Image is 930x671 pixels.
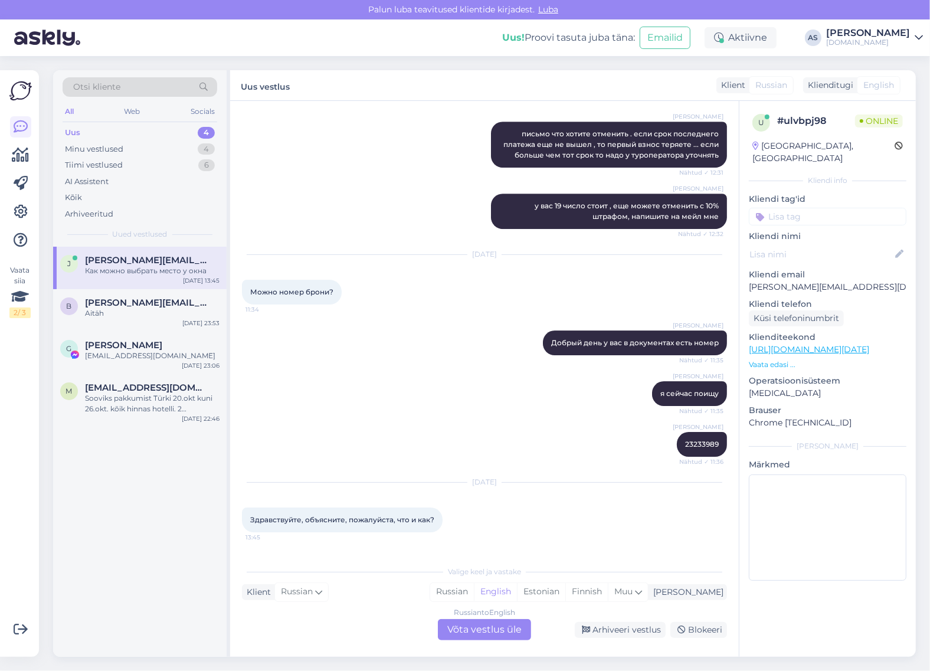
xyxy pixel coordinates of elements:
p: Märkmed [749,459,906,471]
div: Finnish [565,583,608,601]
div: [DATE] 23:53 [182,319,220,328]
span: Gerda Saarna [85,340,162,351]
span: Luba [535,4,562,15]
span: 11:34 [245,305,290,314]
span: Можно номер брони? [250,287,333,296]
div: Web [122,104,143,119]
span: [PERSON_NAME] [673,112,723,121]
span: Nähtud ✓ 12:32 [678,230,723,238]
div: [DATE] [242,477,727,487]
input: Lisa nimi [749,248,893,261]
span: Muu [614,586,633,597]
p: Kliendi telefon [749,298,906,310]
span: Otsi kliente [73,81,120,93]
div: Sooviks pakkumist Türki 20.okt kuni 26.okt. kõik hinnas hotelli. 2 täiskasvanut ja kaks 14 a last... [85,393,220,414]
div: # ulvbpj98 [777,114,855,128]
div: Proovi tasuta juba täna: [502,31,635,45]
div: [DATE] 23:06 [182,361,220,370]
label: Uus vestlus [241,77,290,93]
input: Lisa tag [749,208,906,225]
span: bernela@gmail.com [85,297,208,308]
div: [DATE] 13:45 [183,276,220,285]
div: Vaata siia [9,265,31,318]
div: [GEOGRAPHIC_DATA], [GEOGRAPHIC_DATA] [752,140,895,165]
span: 13:45 [245,533,290,542]
a: [PERSON_NAME][DOMAIN_NAME] [826,28,923,47]
div: Uus [65,127,80,139]
p: Kliendi nimi [749,230,906,243]
div: Klienditugi [803,79,853,91]
div: [DATE] [242,249,727,260]
span: письмо что хотите отменить . если срок последнего платежа еще не вышел , то первый взнос теряете ... [503,129,721,159]
div: [DATE] 22:46 [182,414,220,423]
div: Tiimi vestlused [65,159,123,171]
div: Russian to English [454,607,515,618]
span: b [67,302,72,310]
button: Emailid [640,27,690,49]
div: Võta vestlus üle [438,619,531,640]
span: u [758,118,764,127]
div: Minu vestlused [65,143,123,155]
div: All [63,104,76,119]
p: [PERSON_NAME][EMAIL_ADDRESS][DOMAIN_NAME] [749,281,906,293]
p: Kliendi tag'id [749,193,906,205]
div: Aitäh [85,308,220,319]
div: [PERSON_NAME] [826,28,910,38]
span: у вас 19 число стоит , еще можете отменить с 10% штрафом, напишите на мейл мне [535,201,721,221]
p: Brauser [749,404,906,417]
span: jelena.ahmetsina@hotmail.com [85,255,208,266]
div: [PERSON_NAME] [649,586,723,598]
div: Kõik [65,192,82,204]
span: [PERSON_NAME] [673,184,723,193]
div: Arhiveeritud [65,208,113,220]
div: Blokeeri [670,622,727,638]
img: Askly Logo [9,80,32,102]
div: 4 [198,127,215,139]
span: 23233989 [685,440,719,449]
span: Nähtud ✓ 11:36 [679,457,723,466]
b: Uus! [502,32,525,43]
span: Russian [281,585,313,598]
span: maili@raama.ee [85,382,208,393]
p: Operatsioonisüsteem [749,375,906,387]
span: Online [855,114,903,127]
p: Klienditeekond [749,331,906,343]
div: [EMAIL_ADDRESS][DOMAIN_NAME] [85,351,220,361]
div: Estonian [517,583,565,601]
div: 2 / 3 [9,307,31,318]
span: English [863,79,894,91]
span: m [66,387,73,395]
p: Chrome [TECHNICAL_ID] [749,417,906,429]
div: [DOMAIN_NAME] [826,38,910,47]
div: AI Assistent [65,176,109,188]
span: Здравствуйте, объясните, пожалуйста, что и как? [250,515,434,524]
div: Как можно выбрать место у окна [85,266,220,276]
div: Küsi telefoninumbrit [749,310,844,326]
div: Valige keel ja vastake [242,567,727,577]
span: [PERSON_NAME] [673,372,723,381]
div: AS [805,30,821,46]
a: [URL][DOMAIN_NAME][DATE] [749,344,869,355]
div: 4 [198,143,215,155]
span: Uued vestlused [113,229,168,240]
div: 6 [198,159,215,171]
span: [PERSON_NAME] [673,423,723,431]
p: [MEDICAL_DATA] [749,387,906,400]
div: Klient [716,79,745,91]
div: [PERSON_NAME] [749,441,906,451]
span: я сейчас поищу [660,389,719,398]
span: Nähtud ✓ 11:35 [679,407,723,415]
p: Vaata edasi ... [749,359,906,370]
div: Russian [430,583,474,601]
span: Nähtud ✓ 11:35 [679,356,723,365]
span: Добрый день у вас в документах есть номер [551,338,719,347]
p: Kliendi email [749,269,906,281]
div: English [474,583,517,601]
div: Aktiivne [705,27,777,48]
span: Nähtud ✓ 12:31 [679,168,723,177]
span: [PERSON_NAME] [673,321,723,330]
span: G [67,344,72,353]
div: Kliendi info [749,175,906,186]
div: Arhiveeri vestlus [575,622,666,638]
div: Socials [188,104,217,119]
